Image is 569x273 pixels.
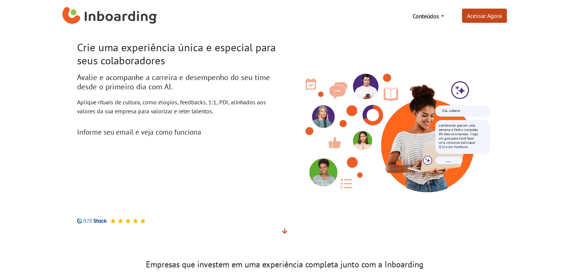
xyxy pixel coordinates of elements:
[110,218,116,224] img: Avaliação 5 estrelas no B2B Stack
[77,218,107,224] img: B2B Stack logo
[117,218,123,224] img: Avaliação 5 estrelas no B2B Stack
[132,218,138,224] img: Avaliação 5 estrelas no B2B Stack
[107,218,146,224] div: Avaliação 5 estrelas no B2B Stack
[77,41,279,67] h1: Crie uma experiência única e especial para seus colaboradores
[140,218,146,224] img: Avaliação 5 estrelas no B2B Stack
[77,98,279,116] p: Aplique rituais de cultura, como elogios, feedbacks, 1:1, PDI, alinhados aos valores da sua empre...
[77,128,279,136] h3: Informe seu email e veja como funciona
[62,3,157,29] a: Inboarding Home Page
[77,73,279,92] h2: Avalie e acompanhe a carreira e desempenho do seu time desde o primeiro dia com AI.
[410,9,447,24] a: Conteúdos
[77,139,261,209] iframe: Form 0
[290,60,492,196] img: Inboarding - Rutuais de Cultura com Inteligência Ariticial. Feedback, conversas 1:1, PDI.
[125,218,131,224] img: Avaliação 5 estrelas no B2B Stack
[62,5,157,27] img: Inboarding Home
[282,227,287,235] span: Veja mais detalhes abaixo
[77,260,492,270] h3: Empresas que investem em uma experiência completa junto com a Inboarding
[462,9,507,23] a: Acessar Agora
